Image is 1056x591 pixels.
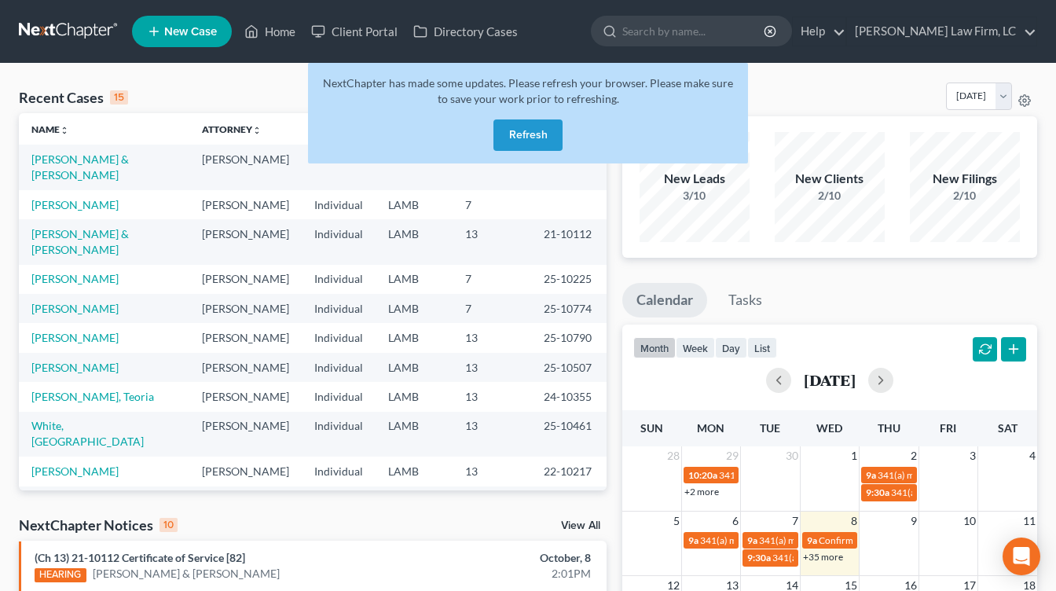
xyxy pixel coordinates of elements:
td: 13 [453,412,531,457]
a: (Ch 13) 21-10112 Certificate of Service [82] [35,551,245,564]
td: LAMB [376,294,453,323]
span: NextChapter has made some updates. Please refresh your browser. Please make sure to save your wor... [323,76,733,105]
span: 341(a) meeting for [PERSON_NAME] [759,534,911,546]
td: Individual [302,190,376,219]
span: 28 [665,446,681,465]
td: 7 [453,265,531,294]
a: [PERSON_NAME] [31,464,119,478]
td: LAMB [376,323,453,352]
span: Sat [998,421,1017,435]
button: Refresh [493,119,563,151]
td: LAMB [376,219,453,264]
a: Directory Cases [405,17,526,46]
td: [PERSON_NAME] [189,294,302,323]
a: View All [561,520,600,531]
td: 13 [453,219,531,264]
div: New Clients [775,170,885,188]
span: 11 [1021,512,1037,530]
td: Individual [302,353,376,382]
div: 2:01PM [416,566,591,582]
a: [PERSON_NAME], Teoria [31,390,154,403]
i: unfold_more [60,126,69,135]
td: LAMB [376,457,453,486]
td: 13 [453,486,531,516]
span: 9 [909,512,918,530]
td: 25-10225 [531,265,607,294]
span: 6 [731,512,740,530]
span: 3 [968,446,977,465]
span: 30 [784,446,800,465]
a: White, [GEOGRAPHIC_DATA] [31,419,144,448]
td: [PERSON_NAME] [189,145,302,189]
span: Wed [816,421,842,435]
div: October, 8 [416,550,591,566]
a: [PERSON_NAME] Law Firm, LC [847,17,1036,46]
td: [PERSON_NAME] [189,382,302,411]
div: 2/10 [775,188,885,204]
a: [PERSON_NAME] [31,272,119,285]
span: Mon [697,421,724,435]
span: 341(a) meeting for [PERSON_NAME] [719,469,871,481]
td: LAMB [376,486,453,516]
a: [PERSON_NAME] [31,302,119,315]
td: [PERSON_NAME] [189,457,302,486]
div: Open Intercom Messenger [1003,538,1040,575]
a: Tasks [714,283,776,318]
a: Home [236,17,303,46]
td: [PERSON_NAME] [189,323,302,352]
span: 9a [688,534,698,546]
td: 13 [453,457,531,486]
span: 8 [849,512,859,530]
button: list [747,337,777,358]
td: [PERSON_NAME] [189,190,302,219]
td: 22-10217 [531,457,607,486]
td: Individual [302,323,376,352]
td: LAMB [376,265,453,294]
span: 9a [747,534,757,546]
td: 21-10112 [531,219,607,264]
a: Help [793,17,845,46]
span: 2 [909,446,918,465]
a: [PERSON_NAME] & [PERSON_NAME] [93,566,280,582]
a: Calendar [622,283,707,318]
span: 5 [672,512,681,530]
span: Confirmation hearing for [PERSON_NAME] [819,534,997,546]
span: New Case [164,26,217,38]
a: +2 more [684,486,719,497]
div: New Filings [910,170,1020,188]
span: 10 [962,512,977,530]
td: [PERSON_NAME] [189,219,302,264]
h2: [DATE] [804,372,856,388]
td: 7 [453,294,531,323]
td: Individual [302,294,376,323]
span: 9:30a [866,486,889,498]
button: day [715,337,747,358]
i: unfold_more [252,126,262,135]
td: 13 [453,382,531,411]
span: Fri [940,421,956,435]
td: 23-10330 [531,486,607,516]
td: 25-10774 [531,294,607,323]
div: 3/10 [640,188,750,204]
span: 9a [866,469,876,481]
td: 25-10790 [531,323,607,352]
span: 9a [807,534,817,546]
div: HEARING [35,568,86,582]
span: Thu [878,421,900,435]
span: 9:30a [747,552,771,563]
td: Individual [302,486,376,516]
span: 341(a) meeting for [PERSON_NAME] [700,534,852,546]
span: 10:20a [688,469,717,481]
button: week [676,337,715,358]
div: 2/10 [910,188,1020,204]
span: 1 [849,446,859,465]
div: Recent Cases [19,88,128,107]
td: 24-10355 [531,382,607,411]
td: LAMB [376,190,453,219]
a: Nameunfold_more [31,123,69,135]
span: 341(a) meeting for [PERSON_NAME] [891,486,1043,498]
td: Individual [302,382,376,411]
td: [PERSON_NAME] [189,486,302,516]
a: Client Portal [303,17,405,46]
a: [PERSON_NAME] [31,331,119,344]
